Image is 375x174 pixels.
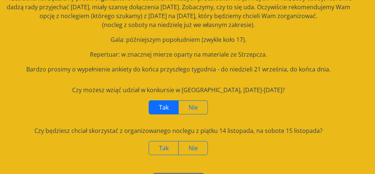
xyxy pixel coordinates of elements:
p: Repertuar: w znacznej mierze oparty na materiale ze Strzepcza. [2,50,355,59]
span: Tak [159,103,169,111]
span: Nie [189,103,198,111]
span: Tak [159,144,169,152]
span: Nie [189,144,198,152]
div: Czy możesz wziąć udział w konkursie w [GEOGRAPHIC_DATA], [DATE]-[DATE]? [2,86,355,94]
p: Bardzo prosimy o wypełnienie ankiety do końca przyszłego tygodnia - do niedzieli 21 września, do ... [2,65,355,74]
div: Czy będziesz chciał skorzystać z organizowanego noclegu z piątku 14 listopada, na sobote 15 listo... [2,126,355,135]
p: Gala: późniejszym popołudniem (zwykle koło 17). [2,35,355,44]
